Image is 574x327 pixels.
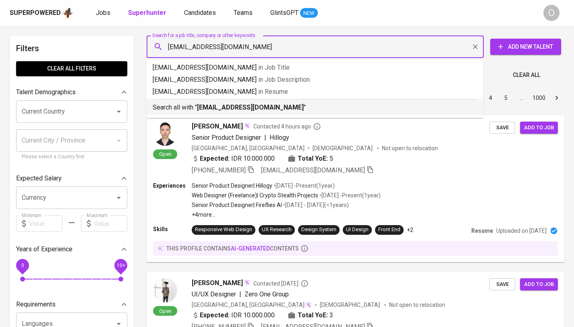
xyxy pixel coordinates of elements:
[530,91,548,104] button: Go to page 1000
[192,144,305,152] div: [GEOGRAPHIC_DATA], [GEOGRAPHIC_DATA]
[499,91,512,104] button: Go to page 5
[29,215,62,232] input: Value
[192,182,272,190] p: Senior Product Designer | Hillogy
[253,122,321,130] span: Contacted 4 hours ago
[520,122,558,134] button: Add to job
[329,154,333,163] span: 5
[524,123,554,132] span: Add to job
[192,301,312,309] div: [GEOGRAPHIC_DATA], [GEOGRAPHIC_DATA]
[184,9,216,17] span: Candidates
[253,279,309,288] span: Contacted [DATE]
[16,42,127,55] h6: Filters
[515,94,528,102] div: …
[550,91,563,104] button: Go to next page
[192,290,236,298] span: UI/UX Designer
[470,41,481,52] button: Clear
[153,87,477,97] p: [EMAIL_ADDRESS][DOMAIN_NAME]
[192,154,275,163] div: IDR 10.000.000
[282,201,349,209] p: • [DATE] - [DATE] ( <1 years )
[489,278,515,291] button: Save
[300,9,318,17] span: NEW
[270,9,298,17] span: GlintsGPT
[192,201,282,209] p: Senior Product Designer | Fireflies AI
[234,8,254,18] a: Teams
[153,103,477,112] p: Search all with " "
[192,122,243,131] span: [PERSON_NAME]
[153,63,477,72] p: [EMAIL_ADDRESS][DOMAIN_NAME]
[96,9,110,17] span: Jobs
[313,144,374,152] span: [DEMOGRAPHIC_DATA]
[166,244,299,252] p: this profile contains contents
[153,278,177,302] img: 6eb899b56ce2bae9359b2eaaf32f1583.jpeg
[147,115,564,262] a: Open[PERSON_NAME]Contacted 4 hours agoSenior Product Designer|Hillogy[GEOGRAPHIC_DATA], [GEOGRAPH...
[16,296,127,313] div: Requirements
[10,7,73,19] a: Superpoweredapp logo
[329,310,333,320] span: 3
[156,151,175,157] span: Open
[128,9,166,17] b: Superhunter
[200,154,230,163] b: Expected:
[195,226,252,234] div: Responsive Web Design
[16,244,73,254] p: Years of Experience
[192,134,261,141] span: Senior Product Designer
[262,226,292,234] div: UX Research
[493,280,511,289] span: Save
[16,170,127,186] div: Expected Salary
[156,308,175,315] span: Open
[153,182,192,190] p: Experiences
[113,192,124,203] button: Open
[513,70,540,80] span: Clear All
[192,191,318,199] p: Web Designer (Freelance) | Crypto Stealth Projects
[272,182,335,190] p: • [DATE] - Present ( 1 year )
[192,211,381,219] p: +4 more ...
[21,263,24,268] span: 0
[234,9,253,17] span: Teams
[153,75,477,85] p: [EMAIL_ADDRESS][DOMAIN_NAME]
[471,227,493,235] p: Resume
[261,166,365,174] span: [EMAIL_ADDRESS][DOMAIN_NAME]
[23,64,121,74] span: Clear All filters
[484,91,497,104] button: Go to page 4
[231,245,270,252] span: AI-generated
[496,227,547,235] p: Uploaded on [DATE]
[258,88,288,95] span: in Resume
[524,280,554,289] span: Add to job
[16,174,62,183] p: Expected Salary
[245,290,289,298] span: Zero One Group
[116,263,125,268] span: 10+
[16,84,127,100] div: Talent Demographics
[490,39,561,55] button: Add New Talent
[269,134,289,141] span: Hillogy
[407,226,413,234] p: +2
[497,42,555,52] span: Add New Talent
[300,279,309,288] svg: By Batam recruiter
[346,226,369,234] div: UI Design
[301,226,336,234] div: Design System
[10,8,61,18] div: Superpowered
[62,7,73,19] img: app logo
[264,133,266,143] span: |
[16,87,76,97] p: Talent Demographics
[128,8,168,18] a: Superhunter
[244,279,250,286] img: magic_wand.svg
[543,5,559,21] div: O
[16,61,127,76] button: Clear All filters
[270,8,318,18] a: GlintsGPT NEW
[258,76,310,83] span: in Job Description
[239,290,241,299] span: |
[493,123,511,132] span: Save
[422,91,564,104] nav: pagination navigation
[389,301,445,309] p: Not open to relocation
[96,8,112,18] a: Jobs
[510,68,543,83] button: Clear All
[153,225,192,233] p: Skills
[244,122,250,129] img: magic_wand.svg
[184,8,218,18] a: Candidates
[298,154,328,163] b: Total YoE:
[113,106,124,117] button: Open
[153,122,177,146] img: aadf48194929ddf635bf5b4c8449825c.jpg
[378,226,400,234] div: Front End
[313,122,321,130] svg: By Batam recruiter
[192,310,275,320] div: IDR 10.000.000
[489,122,515,134] button: Save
